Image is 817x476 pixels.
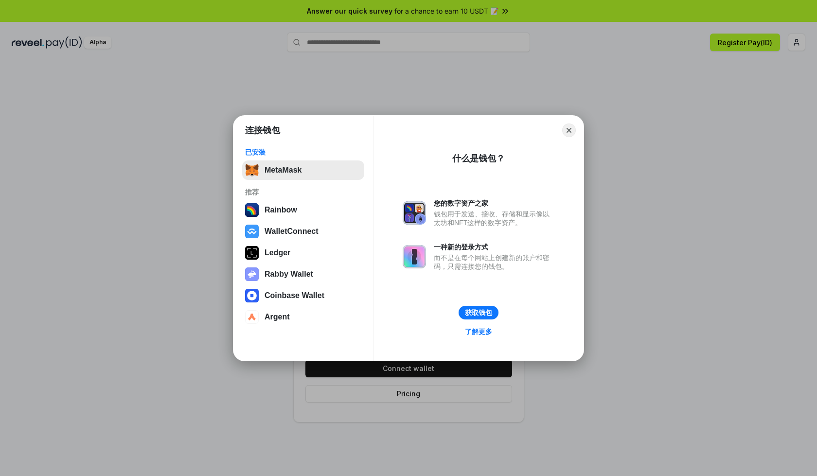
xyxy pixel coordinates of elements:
[265,291,324,300] div: Coinbase Wallet
[403,245,426,268] img: svg+xml,%3Csvg%20xmlns%3D%22http%3A%2F%2Fwww.w3.org%2F2000%2Fsvg%22%20fill%3D%22none%22%20viewBox...
[245,148,361,157] div: 已安装
[265,227,319,236] div: WalletConnect
[465,327,492,336] div: 了解更多
[242,307,364,327] button: Argent
[245,124,280,136] h1: 连接钱包
[265,248,290,257] div: Ledger
[242,286,364,305] button: Coinbase Wallet
[265,313,290,321] div: Argent
[242,243,364,263] button: Ledger
[245,188,361,196] div: 推荐
[245,289,259,302] img: svg+xml,%3Csvg%20width%3D%2228%22%20height%3D%2228%22%20viewBox%3D%220%200%2028%2028%22%20fill%3D...
[265,206,297,214] div: Rainbow
[242,222,364,241] button: WalletConnect
[403,201,426,225] img: svg+xml,%3Csvg%20xmlns%3D%22http%3A%2F%2Fwww.w3.org%2F2000%2Fsvg%22%20fill%3D%22none%22%20viewBox...
[434,199,554,208] div: 您的数字资产之家
[245,225,259,238] img: svg+xml,%3Csvg%20width%3D%2228%22%20height%3D%2228%22%20viewBox%3D%220%200%2028%2028%22%20fill%3D...
[434,253,554,271] div: 而不是在每个网站上创建新的账户和密码，只需连接您的钱包。
[434,243,554,251] div: 一种新的登录方式
[434,210,554,227] div: 钱包用于发送、接收、存储和显示像以太坊和NFT这样的数字资产。
[459,306,498,319] button: 获取钱包
[245,267,259,281] img: svg+xml,%3Csvg%20xmlns%3D%22http%3A%2F%2Fwww.w3.org%2F2000%2Fsvg%22%20fill%3D%22none%22%20viewBox...
[459,325,498,338] a: 了解更多
[242,200,364,220] button: Rainbow
[245,163,259,177] img: svg+xml,%3Csvg%20fill%3D%22none%22%20height%3D%2233%22%20viewBox%3D%220%200%2035%2033%22%20width%...
[245,203,259,217] img: svg+xml,%3Csvg%20width%3D%22120%22%20height%3D%22120%22%20viewBox%3D%220%200%20120%20120%22%20fil...
[465,308,492,317] div: 获取钱包
[245,310,259,324] img: svg+xml,%3Csvg%20width%3D%2228%22%20height%3D%2228%22%20viewBox%3D%220%200%2028%2028%22%20fill%3D...
[242,264,364,284] button: Rabby Wallet
[245,246,259,260] img: svg+xml,%3Csvg%20xmlns%3D%22http%3A%2F%2Fwww.w3.org%2F2000%2Fsvg%22%20width%3D%2228%22%20height%3...
[562,123,576,137] button: Close
[265,166,302,175] div: MetaMask
[242,160,364,180] button: MetaMask
[265,270,313,279] div: Rabby Wallet
[452,153,505,164] div: 什么是钱包？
